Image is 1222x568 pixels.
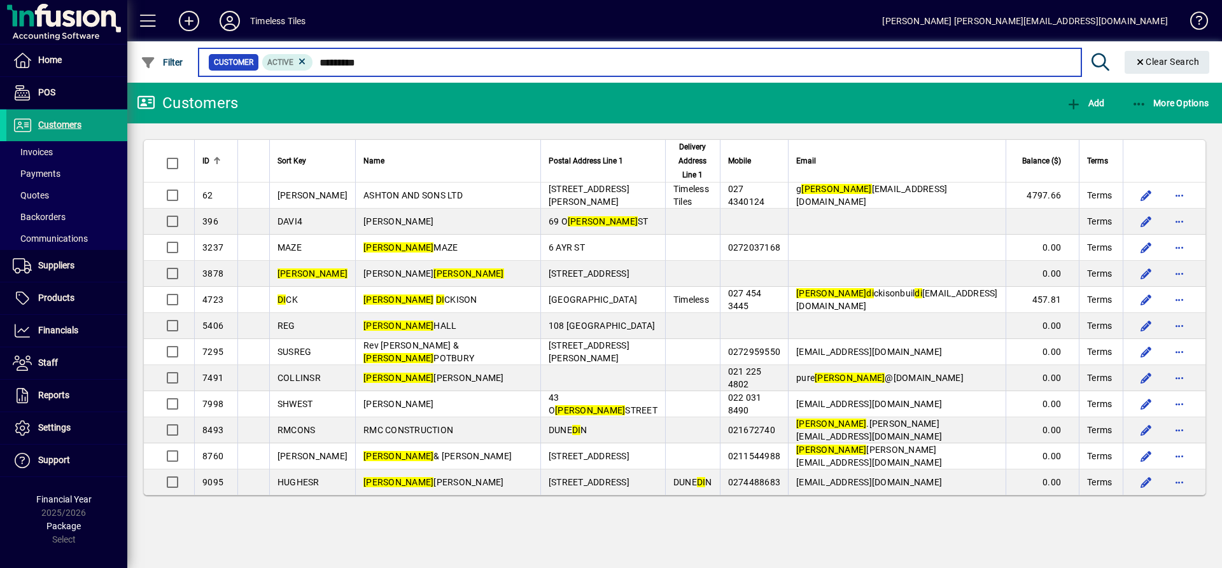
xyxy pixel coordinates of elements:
span: ID [202,154,209,168]
span: 0272037168 [728,242,781,253]
td: 0.00 [1006,261,1079,287]
div: [PERSON_NAME] [PERSON_NAME][EMAIL_ADDRESS][DOMAIN_NAME] [882,11,1168,31]
span: DAVI4 [277,216,302,226]
button: Edit [1136,315,1156,336]
button: Edit [1136,446,1156,466]
span: 5406 [202,321,223,331]
em: DI [572,425,581,435]
div: ID [202,154,230,168]
a: Communications [6,228,127,249]
span: 027 4340124 [728,184,765,207]
a: Home [6,45,127,76]
button: More options [1169,368,1190,388]
span: Terms [1087,424,1112,436]
span: Postal Address Line 1 [549,154,623,168]
span: Terms [1087,189,1112,202]
span: Invoices [13,147,53,157]
em: DI [436,294,445,305]
span: [GEOGRAPHIC_DATA] [549,294,637,305]
span: Terms [1087,293,1112,306]
span: Terms [1087,319,1112,332]
button: More options [1169,211,1190,232]
span: Clear Search [1135,57,1200,67]
td: 0.00 [1006,469,1079,495]
span: 108 [GEOGRAPHIC_DATA] [549,321,655,331]
span: g [EMAIL_ADDRESS][DOMAIN_NAME] [796,184,947,207]
span: [STREET_ADDRESS][PERSON_NAME] [549,184,629,207]
a: Settings [6,412,127,444]
span: Terms [1087,398,1112,410]
span: 6 AYR ST [549,242,585,253]
span: 8760 [202,451,223,461]
span: MAZE [277,242,302,253]
span: RMC CONSTRUCTION [363,425,453,435]
span: Add [1066,98,1104,108]
button: More Options [1128,92,1212,114]
span: Sort Key [277,154,306,168]
span: pure @[DOMAIN_NAME] [796,373,964,383]
span: [PERSON_NAME] [277,190,348,200]
button: More options [1169,446,1190,466]
span: HUGHESR [277,477,320,487]
span: 7295 [202,347,223,357]
a: Support [6,445,127,476]
span: COLLINSR [277,373,321,383]
em: [PERSON_NAME] [363,373,433,383]
span: [PERSON_NAME] [277,451,348,461]
button: Filter [137,51,186,74]
span: [PERSON_NAME] [363,216,433,226]
span: 69 O ST [549,216,649,226]
span: .[PERSON_NAME][EMAIL_ADDRESS][DOMAIN_NAME] [796,419,942,441]
td: 0.00 [1006,417,1079,443]
em: [PERSON_NAME] [363,477,433,487]
a: Financials [6,315,127,347]
div: Email [796,154,998,168]
span: DUNE N [673,477,712,487]
span: 0274488683 [728,477,781,487]
button: Edit [1136,472,1156,492]
span: Products [38,293,74,303]
div: Customers [137,93,238,113]
em: [PERSON_NAME] [568,216,638,226]
span: [STREET_ADDRESS] [549,477,629,487]
span: Mobile [728,154,751,168]
span: [PERSON_NAME][EMAIL_ADDRESS][DOMAIN_NAME] [796,445,942,468]
span: DUNE N [549,425,587,435]
span: Timeless [673,294,709,305]
button: More options [1169,237,1190,258]
em: [PERSON_NAME] [801,184,871,194]
span: [STREET_ADDRESS] [549,268,629,279]
span: 4723 [202,294,223,305]
td: 0.00 [1006,443,1079,469]
span: 7491 [202,373,223,383]
span: Terms [1087,450,1112,462]
button: Edit [1136,420,1156,440]
div: Mobile [728,154,781,168]
span: 021672740 [728,425,775,435]
td: 457.81 [1006,287,1079,313]
em: di [866,288,874,298]
span: 62 [202,190,213,200]
td: 0.00 [1006,391,1079,417]
div: Balance ($) [1014,154,1072,168]
em: [PERSON_NAME] [277,268,348,279]
mat-chip: Activation Status: Active [262,54,313,71]
span: Financial Year [36,494,92,504]
span: ckisonbuil [EMAIL_ADDRESS][DOMAIN_NAME] [796,288,998,311]
em: [PERSON_NAME] [363,294,433,305]
span: 9095 [202,477,223,487]
em: [PERSON_NAME] [363,353,433,363]
span: Payments [13,169,60,179]
span: CKISON [363,294,477,305]
span: Terms [1087,241,1112,254]
span: 021 225 4802 [728,366,762,389]
span: CK [277,294,298,305]
button: More options [1169,394,1190,414]
span: 027 454 3445 [728,288,762,311]
span: Balance ($) [1022,154,1061,168]
span: Terms [1087,267,1112,280]
span: [PERSON_NAME] [363,268,504,279]
button: More options [1169,185,1190,205]
span: 3878 [202,268,223,279]
span: Staff [38,357,58,368]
